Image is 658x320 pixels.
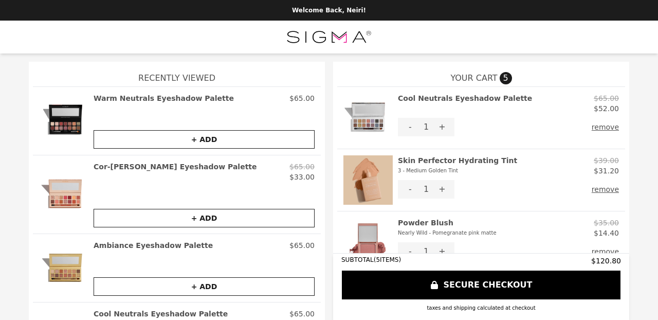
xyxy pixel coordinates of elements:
h2: Powder Blush [398,218,497,238]
span: 5 [500,72,512,84]
img: Cool Neutrals Eyeshadow Palette [343,93,393,143]
div: 1 [423,242,430,261]
h2: Skin Perfector Hydrating Tint [398,155,517,176]
img: Powder Blush [343,218,393,267]
button: + [430,180,454,199]
button: + ADD [94,209,315,227]
p: $35.00 [594,218,619,228]
h1: Recently Viewed [33,62,321,86]
button: - [398,180,423,199]
img: Ambiance Eyeshadow Palette [39,240,88,296]
p: $31.20 [594,166,619,176]
button: remove [592,118,619,136]
p: $52.00 [594,103,619,114]
p: $65.00 [289,240,315,251]
p: $65.00 [289,162,315,172]
button: + [430,242,454,261]
h2: Warm Neutrals Eyeshadow Palette [94,93,234,103]
button: + [430,118,454,136]
h2: Cool Neutrals Eyeshadow Palette [398,93,532,114]
span: $120.80 [591,256,621,266]
div: 1 [423,180,430,199]
p: $39.00 [594,155,619,166]
p: $14.40 [594,228,619,238]
img: Cor-De-Rosa Eyeshadow Palette [39,162,88,227]
button: remove [592,242,619,261]
p: $65.00 [289,309,315,319]
h2: Cor-[PERSON_NAME] Eyeshadow Palette [94,162,257,172]
span: SUBTOTAL [341,256,374,263]
button: - [398,118,423,136]
img: Skin Perfector Hydrating Tint [343,155,393,205]
span: ( 5 ITEMS) [374,256,401,263]
button: - [398,242,423,261]
p: $33.00 [289,172,315,182]
div: taxes and shipping calculated at checkout [341,304,621,312]
div: 3 - Medium Golden Tint [398,166,517,176]
h2: Ambiance Eyeshadow Palette [94,240,213,251]
button: remove [592,180,619,199]
h2: Cool Neutrals Eyeshadow Palette [94,309,228,319]
span: YOUR CART [450,72,497,84]
img: Warm Neutrals Eyeshadow Palette [39,93,88,149]
div: 1 [423,118,430,136]
button: + ADD [94,130,315,149]
p: Welcome Back, Neiri! [6,6,652,14]
img: Brand Logo [286,27,372,47]
button: SECURE CHECKOUT [341,270,621,300]
p: $65.00 [594,93,619,103]
button: + ADD [94,277,315,296]
div: Nearly Wild - Pomegranate pink matte [398,228,497,238]
p: $65.00 [289,93,315,103]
